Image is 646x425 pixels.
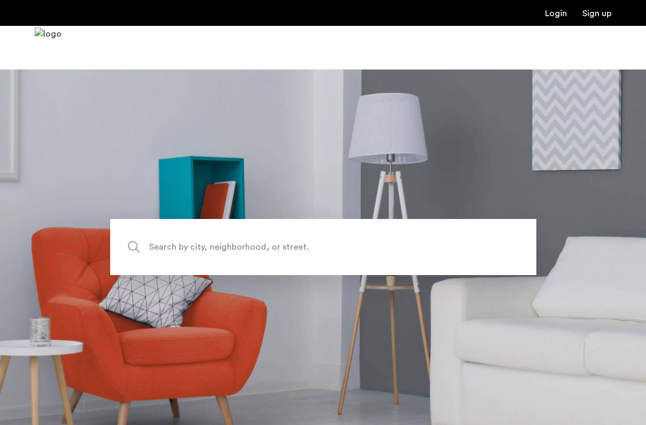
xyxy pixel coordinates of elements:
[545,9,567,18] a: Login
[149,240,447,255] span: Search by city, neighborhood, or street.
[110,219,536,275] input: Apartment Search
[582,9,611,18] a: Registration
[35,28,62,68] a: Cazamio Logo
[35,28,62,68] img: logo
